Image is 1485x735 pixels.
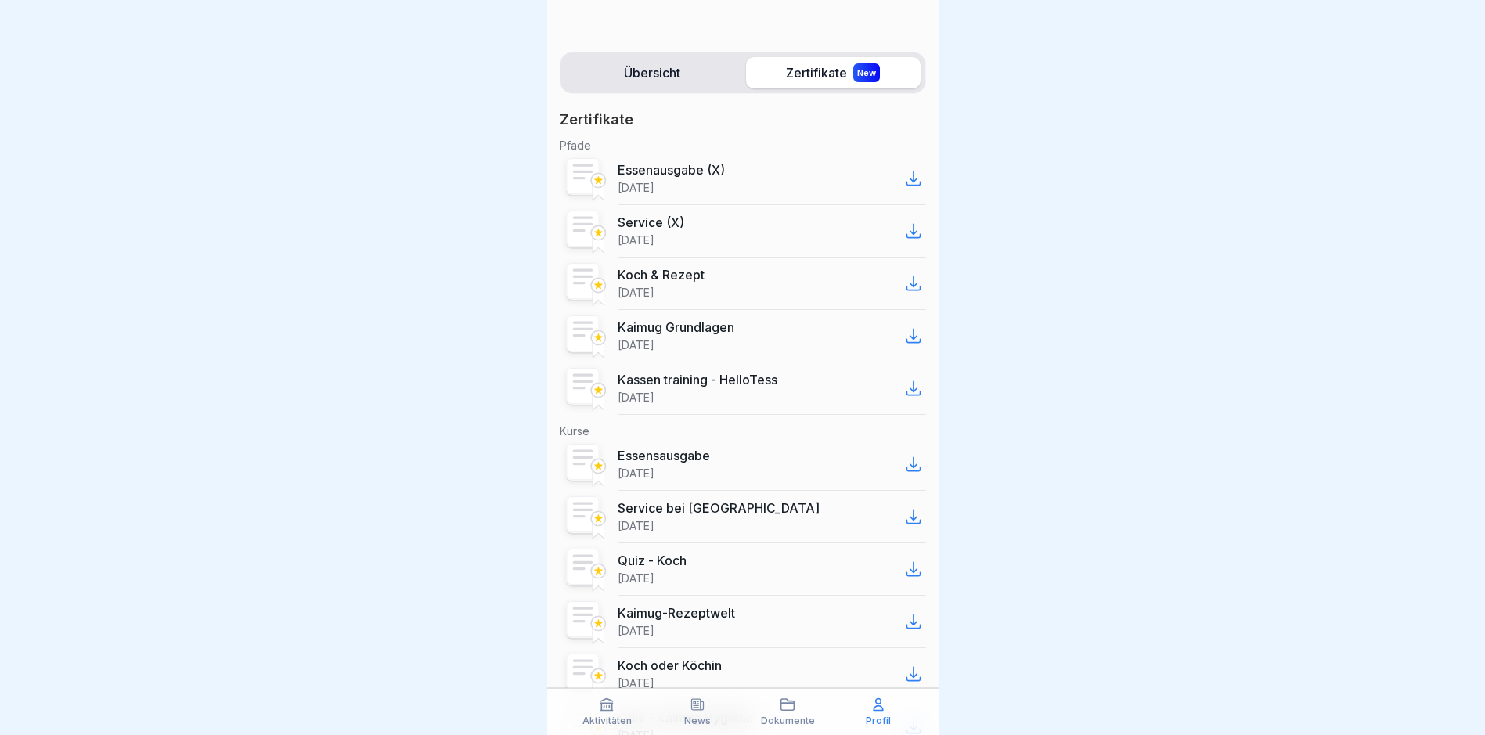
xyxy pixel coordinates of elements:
[618,519,654,533] p: [DATE]
[853,63,880,82] div: New
[560,110,633,129] p: Zertifikate
[618,214,684,230] p: Service (X)
[618,233,654,247] p: [DATE]
[618,605,735,621] p: Kaimug-Rezeptwelt
[618,267,705,283] p: Koch & Rezept
[618,181,654,195] p: [DATE]
[618,571,654,585] p: [DATE]
[560,139,926,153] p: Pfade
[618,467,654,481] p: [DATE]
[618,391,654,405] p: [DATE]
[618,500,820,516] p: Service bei [GEOGRAPHIC_DATA]
[560,424,926,438] p: Kurse
[866,715,891,726] p: Profil
[684,715,711,726] p: News
[618,319,734,335] p: Kaimug Grundlagen
[761,715,815,726] p: Dokumente
[582,715,632,726] p: Aktivitäten
[618,448,710,463] p: Essensausgabe
[618,676,654,690] p: [DATE]
[618,553,687,568] p: Quiz - Koch
[618,658,722,673] p: Koch oder Köchin
[618,624,654,638] p: [DATE]
[618,286,654,300] p: [DATE]
[746,57,921,88] label: Zertifikate
[618,372,777,387] p: Kassen training - HelloTess
[618,162,725,178] p: Essenausgabe (X)
[565,57,740,88] label: Übersicht
[618,338,654,352] p: [DATE]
